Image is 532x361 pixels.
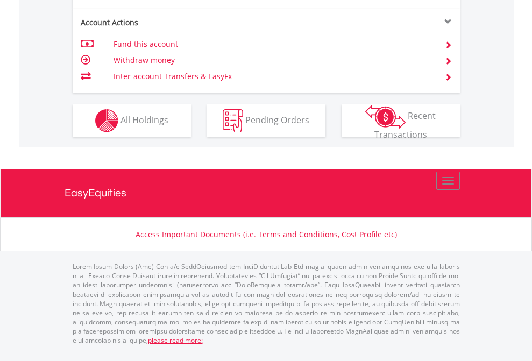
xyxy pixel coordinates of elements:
[65,169,468,217] a: EasyEquities
[95,109,118,132] img: holdings-wht.png
[223,109,243,132] img: pending_instructions-wht.png
[73,104,191,137] button: All Holdings
[148,336,203,345] a: please read more:
[73,262,460,345] p: Lorem Ipsum Dolors (Ame) Con a/e SeddOeiusmod tem InciDiduntut Lab Etd mag aliquaen admin veniamq...
[114,52,431,68] td: Withdraw money
[114,36,431,52] td: Fund this account
[365,105,406,129] img: transactions-zar-wht.png
[207,104,325,137] button: Pending Orders
[245,114,309,125] span: Pending Orders
[342,104,460,137] button: Recent Transactions
[114,68,431,84] td: Inter-account Transfers & EasyFx
[120,114,168,125] span: All Holdings
[136,229,397,239] a: Access Important Documents (i.e. Terms and Conditions, Cost Profile etc)
[73,17,266,28] div: Account Actions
